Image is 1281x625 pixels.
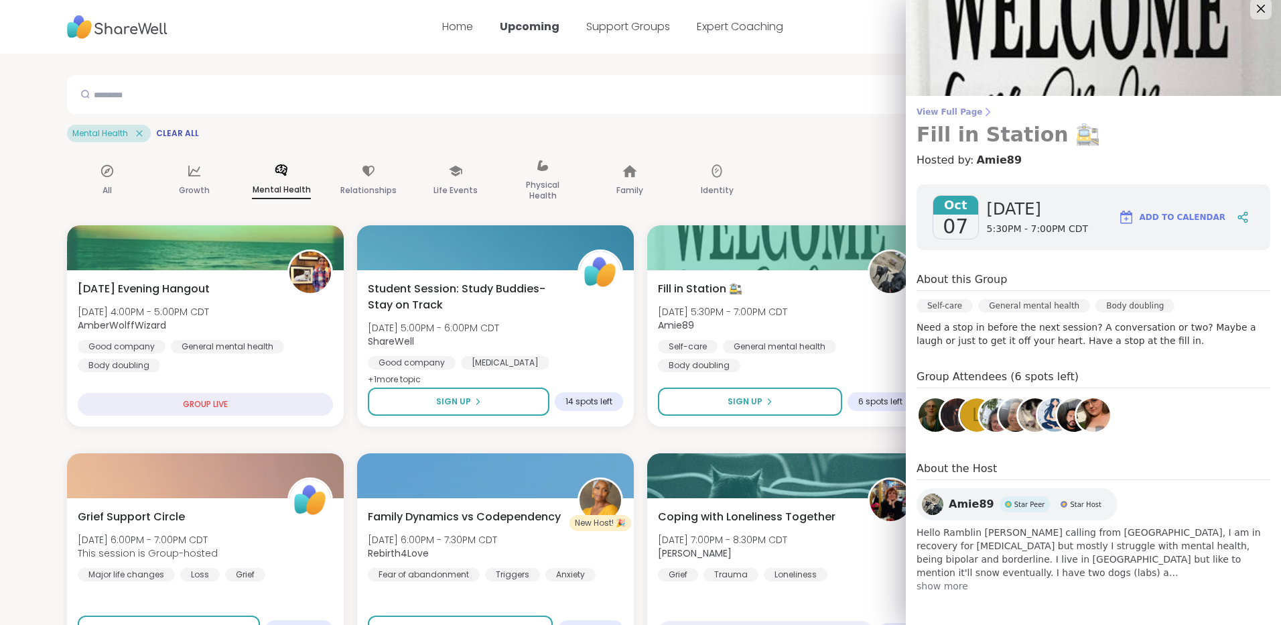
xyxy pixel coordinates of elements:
[917,396,954,434] a: bookstar
[103,182,112,198] p: All
[1061,501,1067,508] img: Star Host
[917,107,1270,147] a: View Full PageFill in Station 🚉
[78,393,333,416] div: GROUP LIVE
[917,123,1270,147] h3: Fill in Station 🚉
[917,579,1270,593] span: show more
[1036,396,1073,434] a: Jayde444
[586,19,670,34] a: Support Groups
[1005,501,1012,508] img: Star Peer
[658,319,694,332] b: Amie89
[368,509,561,525] span: Family Dynamics vs Codependency
[580,251,621,293] img: ShareWell
[580,479,621,521] img: Rebirth4Love
[1014,500,1045,510] span: Star Peer
[870,479,911,521] img: Judy
[368,321,499,335] span: [DATE] 5:00PM - 6:00PM CDT
[658,340,718,353] div: Self-care
[513,177,572,204] p: Physical Health
[368,281,563,313] span: Student Session: Study Buddies- Stay on Track
[658,509,835,525] span: Coping with Loneliness Together
[289,479,331,521] img: ShareWell
[978,299,1090,312] div: General mental health
[919,398,952,432] img: bookstar
[485,568,540,581] div: Triggers
[433,182,478,198] p: Life Events
[980,398,1013,432] img: laurareidwitt
[1057,398,1091,432] img: Rob78_NJ
[1112,201,1231,233] button: Add to Calendar
[976,152,1022,168] a: Amie89
[78,547,218,560] span: This session is Group-hosted
[658,568,698,581] div: Grief
[987,223,1088,236] span: 5:30PM - 7:00PM CDT
[728,396,762,408] span: Sign Up
[943,215,968,239] span: 07
[939,396,976,434] a: lyssa
[545,568,596,581] div: Anxiety
[179,182,210,198] p: Growth
[1070,500,1101,510] span: Star Host
[917,107,1270,117] span: View Full Page
[997,396,1034,434] a: Monica2025
[917,152,1270,168] h4: Hosted by:
[500,19,559,34] a: Upcoming
[933,196,978,215] span: Oct
[1077,398,1110,432] img: elainaaaaa
[156,128,199,139] span: Clear All
[78,509,185,525] span: Grief Support Circle
[658,305,787,319] span: [DATE] 5:30PM - 7:00PM CDT
[368,388,549,416] button: Sign Up
[616,182,643,198] p: Family
[658,533,787,547] span: [DATE] 7:00PM - 8:30PM CDT
[78,359,160,372] div: Body doubling
[78,319,166,332] b: AmberWolffWizard
[987,198,1088,220] span: [DATE]
[1018,398,1052,432] img: PinkOnyx
[764,568,827,581] div: Loneliness
[999,398,1032,432] img: Monica2025
[442,19,473,34] a: Home
[697,19,783,34] a: Expert Coaching
[658,281,742,297] span: Fill in Station 🚉
[368,547,429,560] b: Rebirth4Love
[1118,209,1134,225] img: ShareWell Logomark
[658,359,740,372] div: Body doubling
[78,568,175,581] div: Major life changes
[701,182,734,198] p: Identity
[1055,396,1093,434] a: Rob78_NJ
[917,299,973,312] div: Self-care
[78,281,210,297] span: [DATE] Evening Hangout
[368,356,456,370] div: Good company
[78,340,165,353] div: Good company
[225,568,265,581] div: Grief
[917,321,1270,347] p: Need a stop in before the next session? A conversation or two? Maybe a laugh or just to get it of...
[917,526,1270,579] span: Hello Ramblin [PERSON_NAME] calling from [GEOGRAPHIC_DATA], I am in recovery for [MEDICAL_DATA] b...
[252,182,311,199] p: Mental Health
[569,515,631,531] div: New Host! 🎉
[1016,396,1054,434] a: PinkOnyx
[436,396,471,408] span: Sign Up
[461,356,549,370] div: [MEDICAL_DATA]
[78,305,209,319] span: [DATE] 4:00PM - 5:00PM CDT
[917,272,1007,288] h4: About this Group
[972,402,982,429] span: L
[1140,211,1225,223] span: Add to Calendar
[658,388,842,416] button: Sign Up
[958,396,996,434] a: L
[171,340,284,353] div: General mental health
[368,335,414,348] b: ShareWell
[949,496,994,512] span: Amie89
[917,488,1118,520] a: Amie89Amie89Star PeerStar PeerStar HostStar Host
[917,461,1270,480] h4: About the Host
[703,568,758,581] div: Trauma
[368,568,480,581] div: Fear of abandonment
[1038,398,1071,432] img: Jayde444
[67,9,167,46] img: ShareWell Nav Logo
[289,251,331,293] img: AmberWolffWizard
[658,547,732,560] b: [PERSON_NAME]
[78,533,218,547] span: [DATE] 6:00PM - 7:00PM CDT
[917,369,1270,388] h4: Group Attendees (6 spots left)
[941,398,974,432] img: lyssa
[977,396,1015,434] a: laurareidwitt
[1095,299,1174,312] div: Body doubling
